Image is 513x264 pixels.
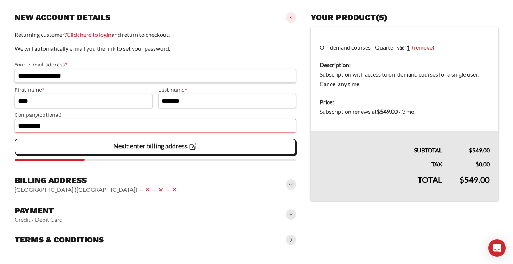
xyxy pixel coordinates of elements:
[158,86,296,94] label: Last name
[469,147,490,154] bdi: 549.00
[15,206,63,216] h3: Payment
[15,30,296,39] p: Returning customer? and return to checkout.
[459,175,490,185] bdi: 549.00
[377,108,380,115] span: $
[311,155,451,169] th: Tax
[15,235,104,245] h3: Terms & conditions
[15,61,296,69] label: Your e-mail address
[400,43,411,53] strong: × 1
[488,239,506,257] div: Open Intercom Messenger
[15,216,63,223] vaadin-horizontal-layout: Credit / Debit Card
[320,60,490,70] dt: Description:
[459,175,464,185] span: $
[311,27,498,93] td: On-demand courses - Quarterly
[15,175,179,186] h3: Billing address
[15,111,296,119] label: Company
[320,97,490,107] dt: Price:
[320,70,490,89] dd: Subscription with access to on-demand courses for a single user. Cancel any time.
[38,112,62,118] span: (optional)
[475,160,479,167] span: $
[412,43,434,50] a: (remove)
[15,86,153,94] label: First name
[377,108,398,115] bdi: 549.00
[399,108,414,115] span: / 3 mo
[15,12,110,23] h3: New account details
[320,108,415,115] span: Subscription renews at .
[67,31,111,38] a: Click here to login
[311,131,451,155] th: Subtotal
[15,44,296,53] p: We will automatically e-mail you the link to set your password.
[15,185,179,194] vaadin-horizontal-layout: [GEOGRAPHIC_DATA] ([GEOGRAPHIC_DATA]) — — —
[475,160,490,167] bdi: 0.00
[15,139,296,155] vaadin-button: Next: enter billing address
[469,147,472,154] span: $
[311,169,451,201] th: Total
